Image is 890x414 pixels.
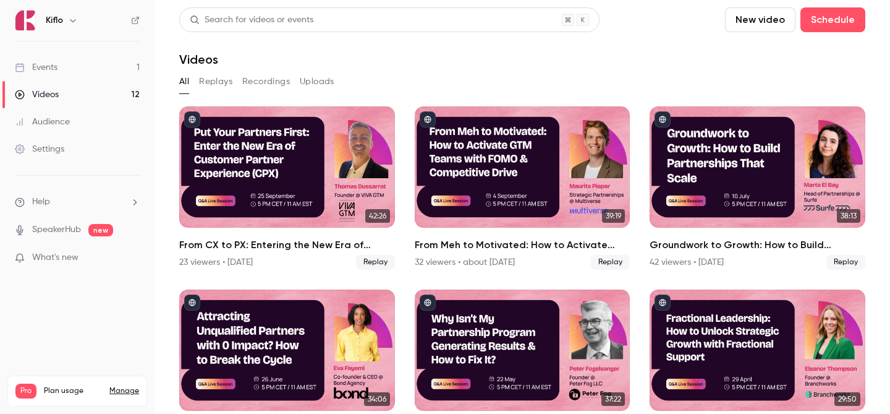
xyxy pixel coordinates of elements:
[650,106,865,270] li: Groundwork to Growth: How to Build Partnerships That Scale
[32,196,50,209] span: Help
[602,209,625,223] span: 39:19
[415,106,630,270] li: From Meh to Motivated: How to Activate GTM Teams with FOMO & Competitive Drive
[591,255,630,270] span: Replay
[601,392,625,406] span: 37:22
[650,256,724,269] div: 42 viewers • [DATE]
[32,251,78,264] span: What's new
[415,238,630,252] h2: From Meh to Motivated: How to Activate GTM Teams with FOMO & Competitive Drive
[15,116,70,128] div: Audience
[32,223,81,236] a: SpeakerHub
[655,295,671,311] button: published
[420,295,436,311] button: published
[834,392,860,406] span: 29:50
[179,256,253,269] div: 23 viewers • [DATE]
[46,14,63,27] h6: Kiflo
[837,209,860,223] span: 38:13
[415,256,515,269] div: 32 viewers • about [DATE]
[125,252,140,264] iframe: Noticeable Trigger
[650,238,865,252] h2: Groundwork to Growth: How to Build Partnerships That Scale
[199,72,232,92] button: Replays
[88,224,113,236] span: new
[15,11,35,30] img: Kiflo
[184,111,200,127] button: published
[44,386,102,396] span: Plan usage
[179,106,395,270] a: 42:26From CX to PX: Entering the New Era of Partner Experience23 viewers • [DATE]Replay
[179,106,395,270] li: From CX to PX: Entering the New Era of Partner Experience
[826,255,865,270] span: Replay
[179,52,218,67] h1: Videos
[184,295,200,311] button: published
[190,14,313,27] div: Search for videos or events
[179,7,865,407] section: Videos
[179,72,189,92] button: All
[655,111,671,127] button: published
[650,106,865,270] a: 38:13Groundwork to Growth: How to Build Partnerships That Scale42 viewers • [DATE]Replay
[179,238,395,252] h2: From CX to PX: Entering the New Era of Partner Experience
[109,386,139,396] a: Manage
[15,384,36,399] span: Pro
[300,72,334,92] button: Uploads
[725,7,795,32] button: New video
[364,392,390,406] span: 34:06
[420,111,436,127] button: published
[15,61,57,74] div: Events
[365,209,390,223] span: 42:26
[356,255,395,270] span: Replay
[800,7,865,32] button: Schedule
[242,72,290,92] button: Recordings
[15,88,59,101] div: Videos
[15,196,140,209] li: help-dropdown-opener
[415,106,630,270] a: 39:19From Meh to Motivated: How to Activate GTM Teams with FOMO & Competitive Drive32 viewers • a...
[15,143,64,155] div: Settings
